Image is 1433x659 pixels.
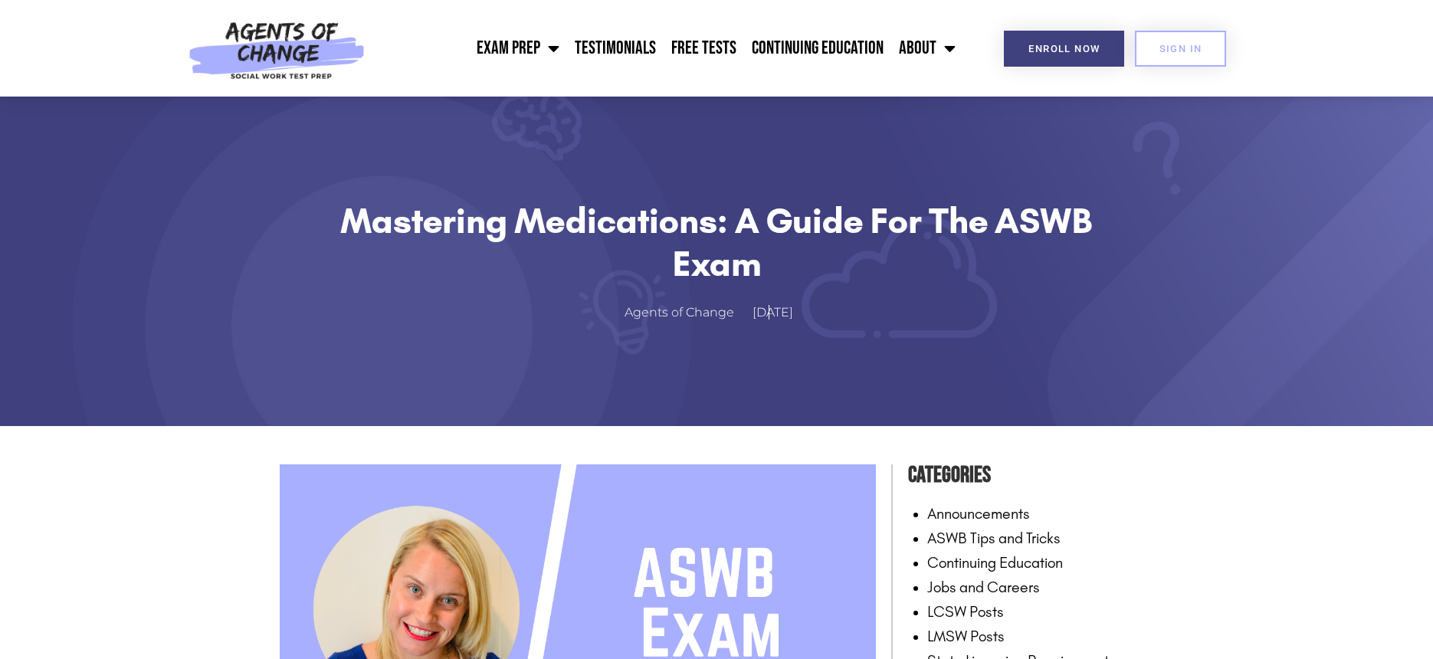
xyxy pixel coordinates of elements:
[1135,31,1227,67] a: SIGN IN
[927,529,1061,547] a: ASWB Tips and Tricks
[1159,44,1202,54] span: SIGN IN
[927,553,1063,572] a: Continuing Education
[927,578,1040,596] a: Jobs and Careers
[927,602,1004,621] a: LCSW Posts
[664,29,744,67] a: Free Tests
[625,302,749,324] a: Agents of Change
[373,29,963,67] nav: Menu
[625,302,734,324] span: Agents of Change
[1004,31,1124,67] a: Enroll Now
[908,457,1153,493] h4: Categories
[469,29,567,67] a: Exam Prep
[927,627,1005,645] a: LMSW Posts
[744,29,891,67] a: Continuing Education
[753,302,808,324] a: [DATE]
[753,305,793,320] time: [DATE]
[891,29,963,67] a: About
[927,504,1030,523] a: Announcements
[1028,44,1100,54] span: Enroll Now
[567,29,664,67] a: Testimonials
[318,199,1115,286] h1: Mastering Medications: A Guide for the ASWB Exam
